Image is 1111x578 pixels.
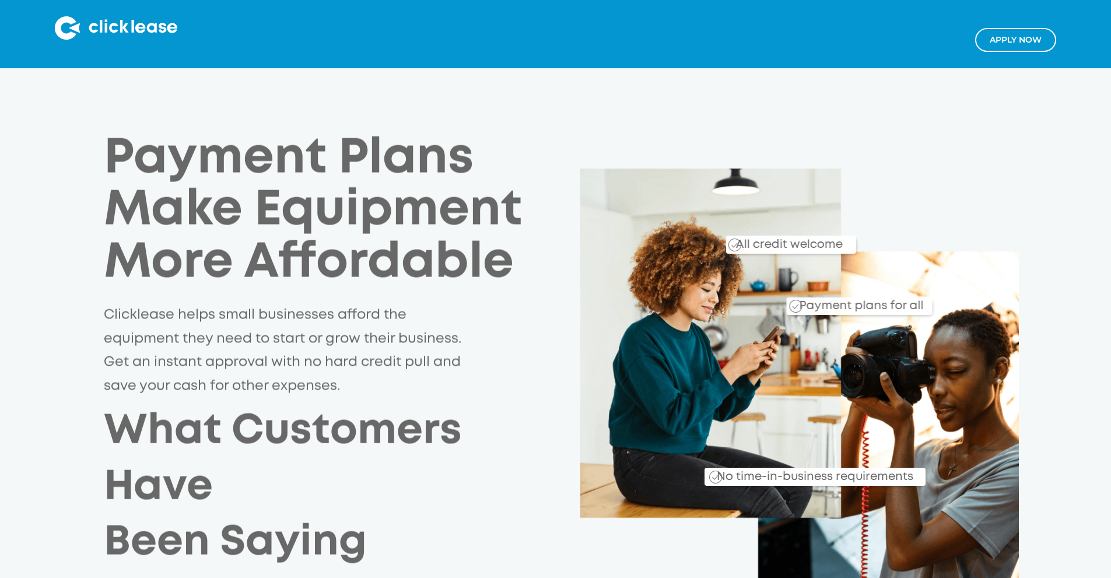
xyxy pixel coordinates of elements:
[794,291,923,315] div: Payment plans for all
[104,303,468,398] p: Clicklease helps small businesses afford the equipment they need to start or grow their business....
[709,471,721,484] img: Checkmark_callout
[104,133,545,289] h1: Payment Plans Make Equipment More Affordable
[104,404,580,571] h2: What Customers Have Been Saying
[728,239,741,251] img: Checkmark_callout
[55,16,177,40] img: Clicklease logo
[975,28,1056,52] a: Apply NOw
[689,229,856,254] div: All credit welcome
[789,300,802,313] img: Checkmark_callout
[650,457,926,486] div: No time-in-business requirements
